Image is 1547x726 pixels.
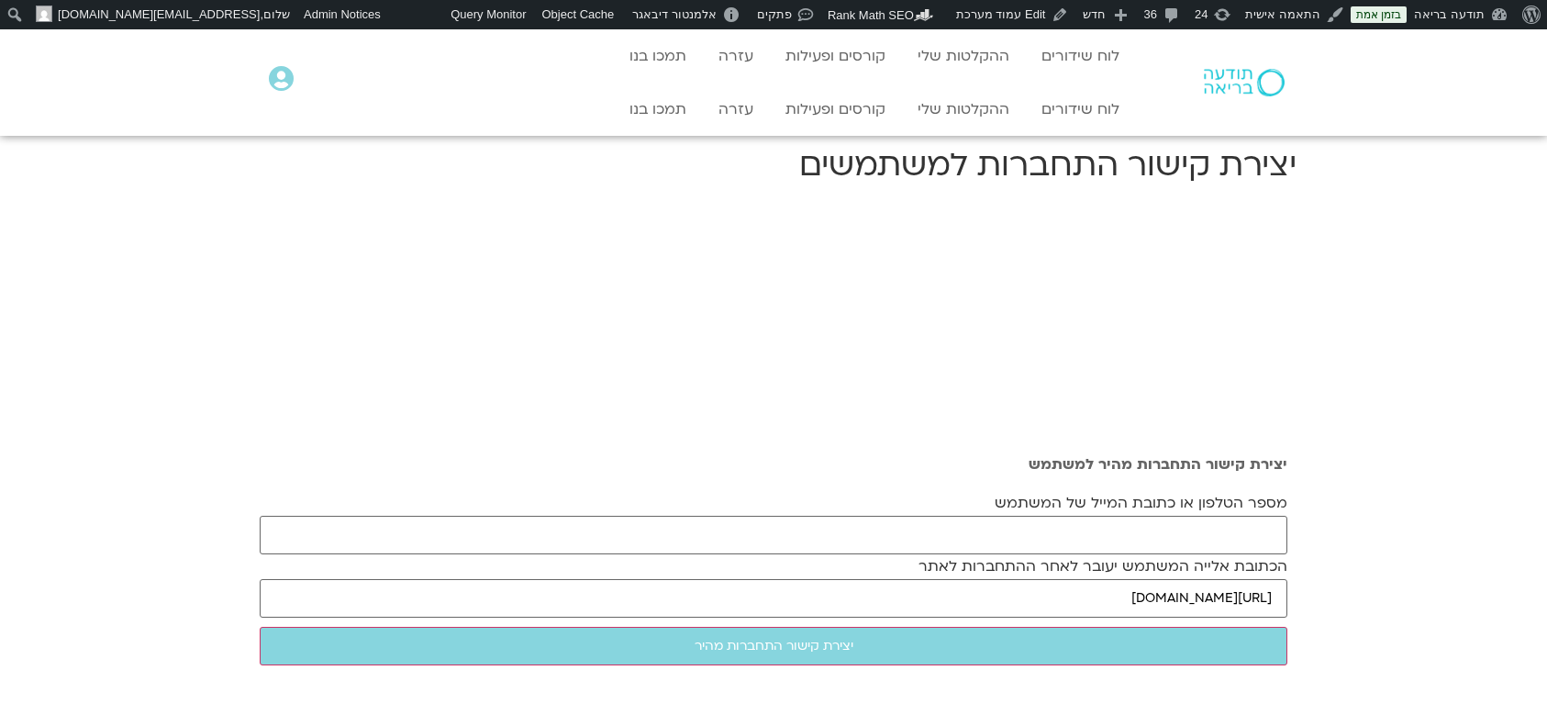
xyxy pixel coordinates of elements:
[776,39,895,73] a: קורסים ופעילות
[908,39,1018,73] a: ההקלטות שלי
[260,456,1287,473] h2: יצירת קישור התחברות מהיר למשתמש
[776,92,895,127] a: קורסים ופעילות
[1032,92,1129,127] a: לוח שידורים
[620,92,696,127] a: תמכו בנו
[250,143,1297,187] h1: יצירת קישור התחברות למשתמשים
[828,8,914,22] span: Rank Math SEO
[260,627,1287,665] input: יצירת קישור התחברות מהיר
[709,39,762,73] a: עזרה
[58,7,260,21] span: [EMAIL_ADDRESS][DOMAIN_NAME]
[709,92,762,127] a: עזרה
[1032,39,1129,73] a: לוח שידורים
[620,39,696,73] a: תמכו בנו
[1204,69,1285,96] img: תודעה בריאה
[908,92,1018,127] a: ההקלטות שלי
[995,495,1287,511] label: מספר הטלפון או כתובת המייל של המשתמש
[1351,6,1407,23] a: בזמן אמת
[918,558,1287,575] label: הכתובת אלייה המשתמש יעובר לאחר ההתחברות לאתר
